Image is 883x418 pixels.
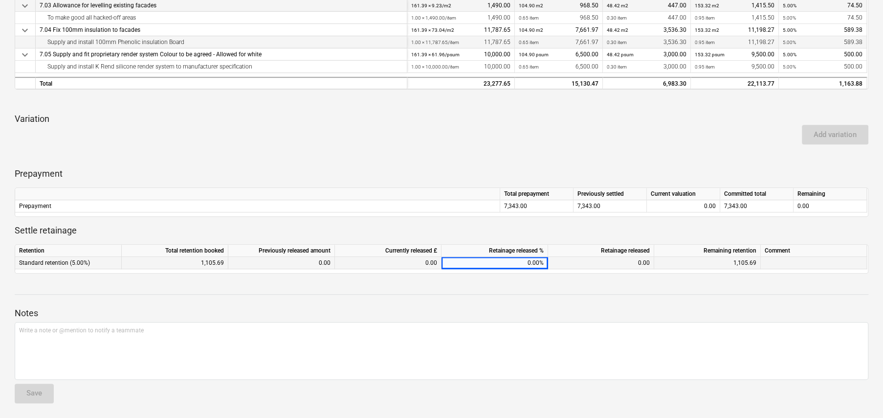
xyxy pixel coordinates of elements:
[834,371,883,418] iframe: Chat Widget
[15,245,122,257] div: Retention
[411,36,510,48] div: 11,787.65
[519,52,549,57] small: 104.90 psum
[411,3,451,8] small: 161.39 × 9.23 / m2
[783,78,862,90] div: 1,163.88
[654,257,761,269] div: 1,105.69
[794,200,867,212] div: 0.00
[19,24,31,36] span: keyboard_arrow_down
[548,257,654,269] div: 0.00
[654,245,761,257] div: Remaining retention
[15,225,868,236] p: Settle retainage
[122,257,228,269] div: 1,105.69
[519,12,598,24] div: 968.50
[548,245,654,257] div: Retainage released
[500,200,574,212] div: 7,343.00
[607,40,627,45] small: 0.30 item
[607,24,686,36] div: 3,536.30
[794,188,867,200] div: Remaining
[228,245,335,257] div: Previously released amount
[339,257,437,269] div: 0.00
[519,40,539,45] small: 0.65 item
[40,24,403,36] div: 7.04 Fix 100mm insulation to facades
[411,61,510,73] div: 10,000.00
[519,36,598,48] div: 7,661.97
[783,64,796,70] small: 5.00%
[695,24,774,36] div: 11,198.27
[519,15,539,21] small: 0.65 item
[40,12,403,24] div: To make good all hacked-off areas
[519,48,598,61] div: 6,500.00
[720,200,794,212] div: 7,343.00
[228,257,335,269] div: 0.00
[411,48,510,61] div: 10,000.00
[335,245,441,257] div: Currently released £
[695,48,774,61] div: 9,500.00
[15,307,868,319] p: Notes
[607,78,686,90] div: 6,983.30
[519,61,598,73] div: 6,500.00
[122,245,228,257] div: Total retention booked
[720,188,794,200] div: Committed total
[441,245,548,257] div: Retainage released %
[695,64,715,70] small: 0.95 item
[40,48,403,61] div: 7.05 Supply and fit proprietary render system Colour to be agreed - Allowed for white
[695,27,719,33] small: 153.32 m2
[36,77,407,89] div: Total
[411,27,454,33] small: 161.39 × 73.04 / m2
[411,40,459,45] small: 1.00 × 11,787.65 / item
[15,200,500,212] div: Prepayment
[783,48,862,61] div: 500.00
[441,257,548,269] div: 0.00%
[15,113,868,125] p: Variation
[411,15,456,21] small: 1.00 × 1,490.00 / item
[607,48,686,61] div: 3,000.00
[691,77,779,89] div: 22,113.77
[783,24,862,36] div: 589.38
[783,12,862,24] div: 74.50
[519,78,598,90] div: 15,130.47
[695,40,715,45] small: 0.95 item
[783,15,796,21] small: 5.00%
[695,12,774,24] div: 1,415.50
[519,24,598,36] div: 7,661.97
[783,36,862,48] div: 589.38
[574,188,647,200] div: Previously settled
[695,36,774,48] div: 11,198.27
[695,15,715,21] small: 0.95 item
[607,27,628,33] small: 48.42 m2
[411,78,510,90] div: 23,277.65
[15,168,868,180] p: Prepayment
[695,61,774,73] div: 9,500.00
[783,61,862,73] div: 500.00
[651,200,716,212] div: 0.00
[411,52,460,57] small: 161.39 × 61.96 / psum
[519,27,543,33] small: 104.90 m2
[411,12,510,24] div: 1,490.00
[783,40,796,45] small: 5.00%
[607,12,686,24] div: 447.00
[40,36,403,48] div: Supply and install 100mm Phenolic insulation Board
[40,61,403,73] div: Supply and install K Rend silicone render system to manufacturer specification
[15,257,122,269] div: Standard retention (5.00%)
[411,24,510,36] div: 11,787.65
[500,188,574,200] div: Total prepayment
[519,3,543,8] small: 104.90 m2
[783,52,796,57] small: 5.00%
[574,200,647,212] div: 7,343.00
[783,3,796,8] small: 5.00%
[783,27,796,33] small: 5.00%
[607,36,686,48] div: 3,536.30
[519,64,539,70] small: 0.65 item
[607,61,686,73] div: 3,000.00
[607,15,627,21] small: 0.30 item
[647,188,720,200] div: Current valuation
[607,3,628,8] small: 48.42 m2
[411,64,459,70] small: 1.00 × 10,000.00 / item
[607,52,634,57] small: 48.42 psum
[19,49,31,61] span: keyboard_arrow_down
[695,3,719,8] small: 153.32 m2
[695,52,725,57] small: 153.32 psum
[761,245,867,257] div: Comment
[607,64,627,70] small: 0.30 item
